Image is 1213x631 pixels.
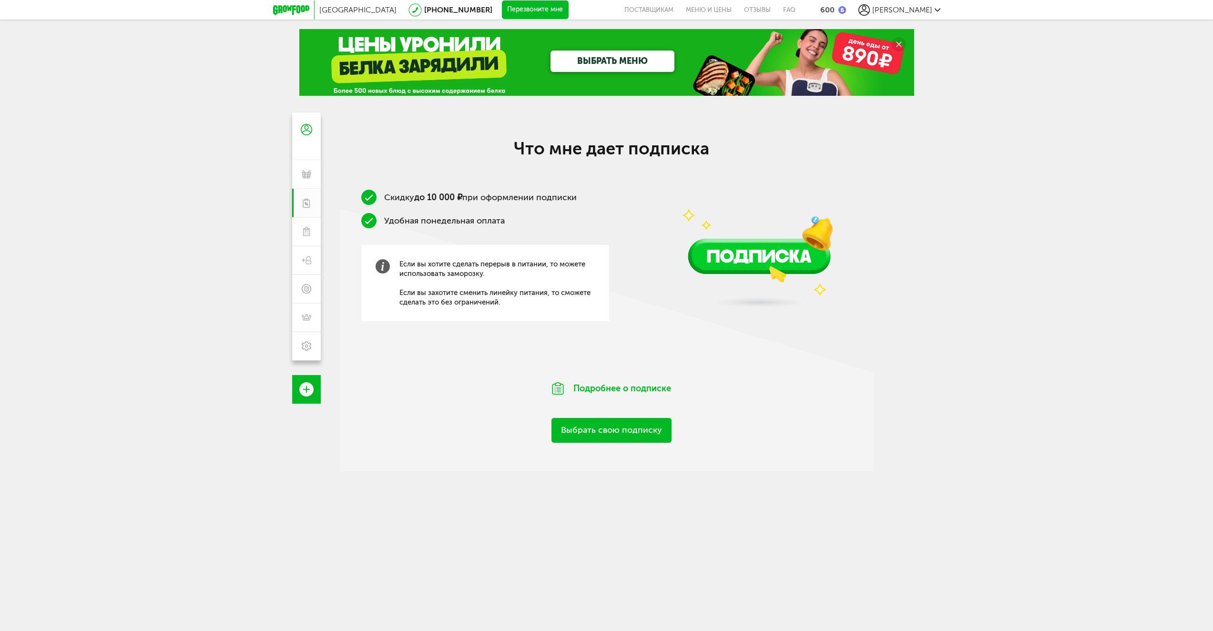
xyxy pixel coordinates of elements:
h2: Что мне дает подписка [421,138,802,159]
img: bonus_b.cdccf46.png [838,6,846,14]
span: Если вы хотите сделать перерыв в питании, то можете использовать заморозку. Если вы захотите смен... [399,259,595,307]
img: info-grey.b4c3b60.svg [376,259,390,274]
img: vUQQD42TP1CeN4SU.png [657,137,862,318]
b: до 10 000 ₽ [414,192,462,203]
a: Выбрать свою подписку [551,418,672,442]
span: [PERSON_NAME] [872,5,932,14]
button: Перезвоните мне [502,0,569,20]
div: Подробнее о подписке [526,370,697,407]
span: Удобная понедельная оплата [384,215,505,226]
a: ВЫБРАТЬ МЕНЮ [550,51,674,72]
span: Скидку при оформлении подписки [384,192,577,203]
div: 600 [820,5,835,14]
a: [PHONE_NUMBER] [424,5,492,14]
span: [GEOGRAPHIC_DATA] [319,5,397,14]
